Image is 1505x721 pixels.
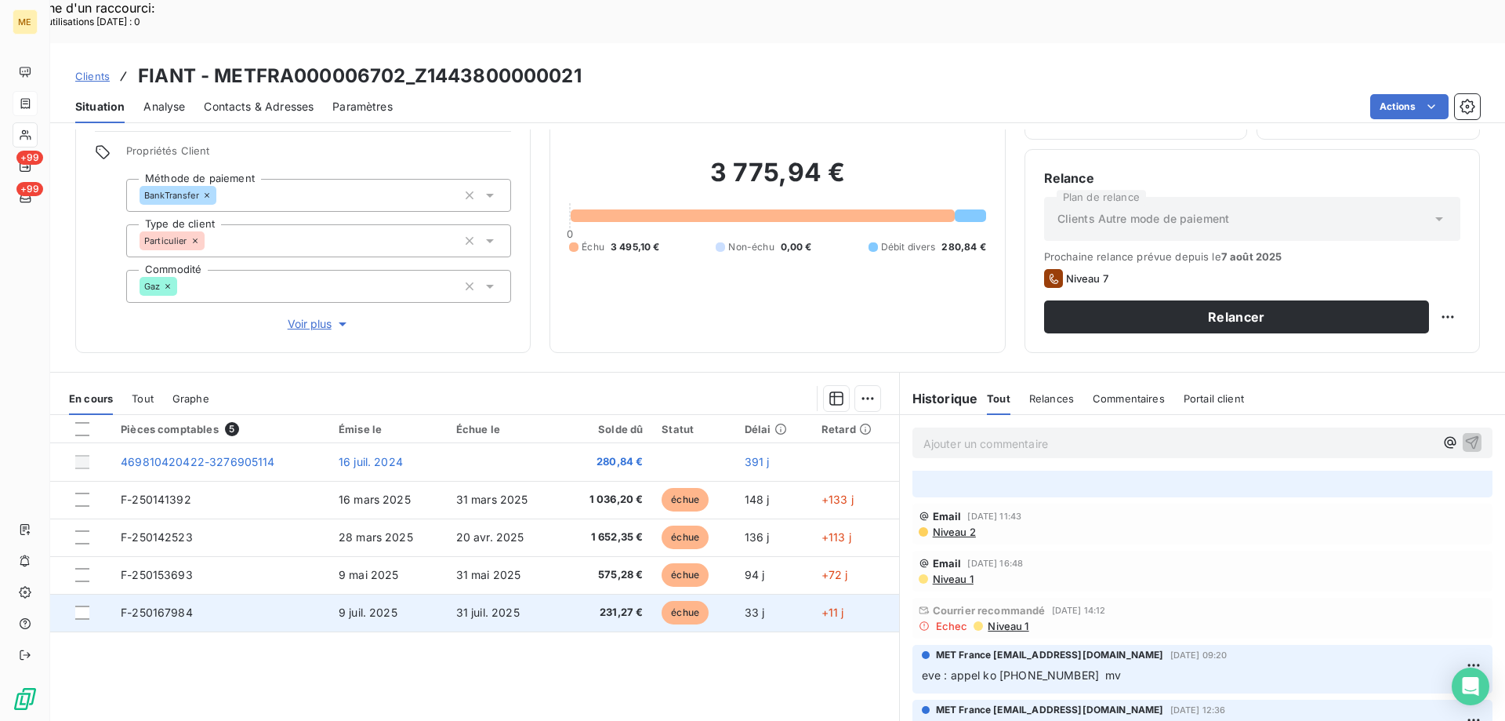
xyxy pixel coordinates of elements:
span: 280,84 € [571,454,644,470]
span: 20 avr. 2025 [456,530,524,544]
span: 28 mars 2025 [339,530,413,544]
span: Particulier [144,236,187,246]
h3: FIANT - METFRA000006702_Z1443800000021 [138,62,582,90]
input: Ajouter une valeur [177,279,190,293]
span: +72 j [821,568,848,581]
div: Statut [662,423,726,435]
div: Délai [745,423,803,435]
span: 16 mars 2025 [339,493,411,506]
div: Émise le [339,423,437,435]
span: 0 [567,228,573,240]
span: 148 j [745,493,770,506]
span: MET France [EMAIL_ADDRESS][DOMAIN_NAME] [936,648,1164,662]
span: +99 [16,151,43,165]
span: eve : appel ko [PHONE_NUMBER] mv [922,668,1122,682]
div: Échue le [456,423,552,435]
span: Situation [75,99,125,115]
span: [DATE] 12:36 [1170,705,1226,715]
span: échue [662,601,709,625]
span: Prochaine relance prévue depuis le [1044,250,1460,263]
input: Ajouter une valeur [216,188,229,202]
span: 0,00 € [781,240,812,254]
span: 280,84 € [941,240,985,254]
span: Email [933,510,962,523]
span: F-250153693 [121,568,193,581]
span: Voir plus [288,316,350,332]
span: Niveau 1 [986,620,1028,632]
span: +133 j [821,493,854,506]
span: Clients [75,70,110,82]
span: Graphe [172,392,209,405]
div: Solde dû [571,423,644,435]
span: échue [662,526,709,549]
span: 391 j [745,455,770,468]
span: MET France [EMAIL_ADDRESS][DOMAIN_NAME] [936,703,1164,717]
span: 231,27 € [571,605,644,621]
span: 31 mars 2025 [456,493,528,506]
a: +99 [13,154,37,179]
span: Propriétés Client [126,144,511,166]
span: [DATE] 16:48 [967,559,1023,568]
div: Pièces comptables [121,422,320,436]
span: 94 j [745,568,765,581]
span: +11 j [821,606,844,619]
span: Non-échu [728,240,774,254]
span: 3 495,10 € [611,240,660,254]
span: Paramètres [332,99,393,115]
span: 5 [225,422,239,436]
span: Clients Autre mode de paiement [1057,211,1230,227]
span: 136 j [745,530,770,544]
span: Tout [987,392,1010,405]
span: Courrier recommandé [933,604,1046,617]
span: 1 652,35 € [571,530,644,545]
span: Niveau 7 [1066,272,1108,285]
span: +113 j [821,530,851,544]
span: 1 036,20 € [571,492,644,508]
span: [DATE] 09:20 [1170,650,1228,660]
span: Portail client [1184,392,1244,405]
span: Relances [1029,392,1074,405]
span: 9 juil. 2025 [339,606,397,619]
span: 9 mai 2025 [339,568,399,581]
span: [DATE] 11:43 [967,512,1021,521]
a: +99 [13,185,37,210]
input: Ajouter une valeur [205,234,217,248]
a: Clients [75,68,110,84]
span: 7 août 2025 [1221,250,1282,263]
span: F-250141392 [121,493,191,506]
span: BankTransfer [144,191,199,200]
span: Commentaires [1093,392,1165,405]
span: Contacts & Adresses [204,99,314,115]
div: Open Intercom Messenger [1452,668,1489,705]
span: [DATE] 14:12 [1052,606,1106,615]
button: Voir plus [126,315,511,333]
span: Échu [582,240,604,254]
span: F-250142523 [121,530,193,544]
span: Analyse [143,99,185,115]
span: 16 juil. 2024 [339,455,403,468]
div: Retard [821,423,890,435]
button: Relancer [1044,300,1429,333]
span: F-250167984 [121,606,193,619]
span: 575,28 € [571,567,644,583]
h6: Relance [1044,169,1460,188]
span: Niveau 2 [931,526,976,538]
img: Logo LeanPay [13,686,38,712]
span: échue [662,563,709,587]
span: 31 mai 2025 [456,568,521,581]
span: Niveau 1 [931,573,974,585]
span: 31 juil. 2025 [456,606,520,619]
span: Débit divers [881,240,936,254]
span: 33 j [745,606,765,619]
span: 469810420422-3276905114 [121,455,274,468]
span: Tout [132,392,154,405]
span: En cours [69,392,113,405]
span: Echec [936,620,968,632]
h6: Historique [900,389,978,408]
span: +99 [16,182,43,196]
span: échue [662,488,709,512]
h2: 3 775,94 € [569,157,985,204]
button: Actions [1370,94,1449,119]
span: Gaz [144,282,160,291]
span: Email [933,557,962,570]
